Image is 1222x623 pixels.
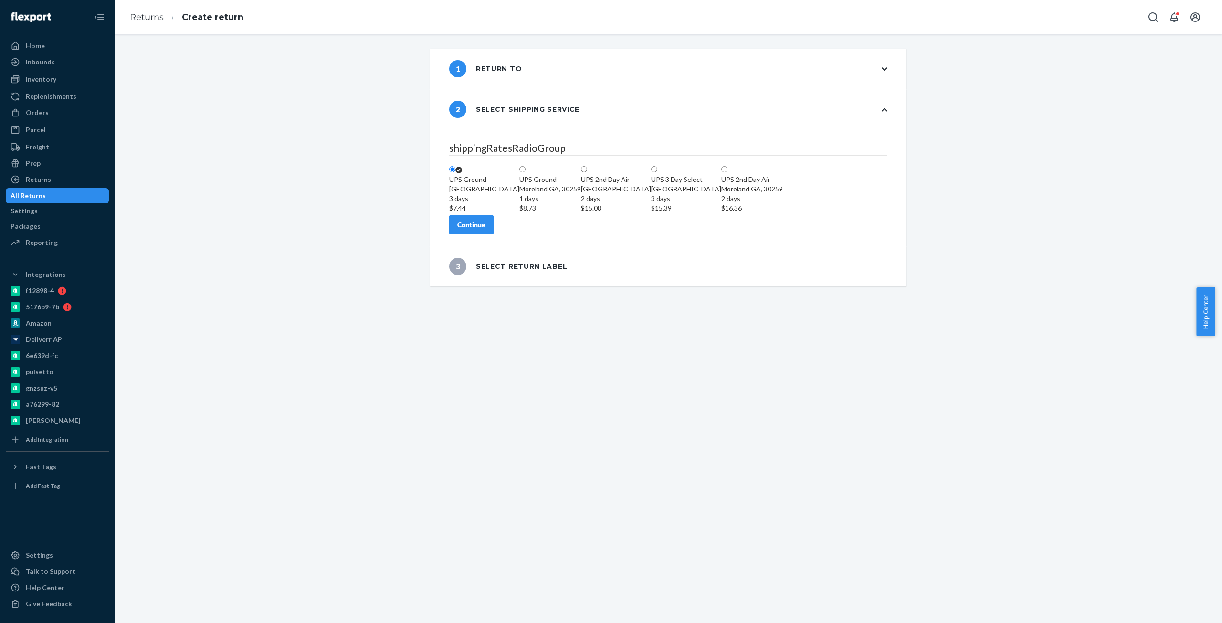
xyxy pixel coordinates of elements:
div: Give Feedback [26,599,72,609]
div: Select shipping service [449,101,579,118]
div: Home [26,41,45,51]
button: Continue [449,215,494,234]
div: $7.44 [449,203,519,213]
a: Inventory [6,72,109,87]
div: Amazon [26,318,52,328]
div: Integrations [26,270,66,279]
div: Add Integration [26,435,68,443]
div: [GEOGRAPHIC_DATA] [449,184,519,213]
div: 3 days [651,194,721,203]
div: 5176b9-7b [26,302,59,312]
div: Prep [26,158,41,168]
div: Add Fast Tag [26,482,60,490]
div: 3 days [449,194,519,203]
div: Select return label [449,258,567,275]
a: Help Center [6,580,109,595]
button: Help Center [1196,287,1215,336]
a: [PERSON_NAME] [6,413,109,428]
a: Orders [6,105,109,120]
a: Amazon [6,316,109,331]
div: Inbounds [26,57,55,67]
div: $15.08 [581,203,651,213]
a: Returns [130,12,164,22]
div: UPS 2nd Day Air [721,175,783,184]
div: Replenishments [26,92,76,101]
a: Reporting [6,235,109,250]
div: Inventory [26,74,56,84]
div: UPS Ground [449,175,519,184]
a: Settings [6,548,109,563]
span: 1 [449,60,466,77]
button: Integrations [6,267,109,282]
div: Settings [11,206,38,216]
a: Home [6,38,109,53]
div: Returns [26,175,51,184]
a: Freight [6,139,109,155]
div: Deliverr API [26,335,64,344]
div: UPS 3 Day Select [651,175,721,184]
div: [GEOGRAPHIC_DATA] [581,184,651,213]
div: [PERSON_NAME] [26,416,81,425]
div: Settings [26,550,53,560]
a: Add Fast Tag [6,478,109,494]
div: 2 days [581,194,651,203]
div: 6e639d-fc [26,351,58,360]
div: $15.39 [651,203,721,213]
a: 5176b9-7b [6,299,109,315]
div: Return to [449,60,522,77]
ol: breadcrumbs [122,3,251,32]
div: [GEOGRAPHIC_DATA] [651,184,721,213]
a: 6e639d-fc [6,348,109,363]
a: f12898-4 [6,283,109,298]
a: Returns [6,172,109,187]
input: UPS GroundMoreland GA, 302591 days$8.73 [519,166,526,172]
div: Packages [11,222,41,231]
a: gnzsuz-v5 [6,380,109,396]
div: $16.36 [721,203,783,213]
a: a76299-82 [6,397,109,412]
div: UPS 2nd Day Air [581,175,651,184]
div: Help Center [26,583,64,592]
a: Deliverr API [6,332,109,347]
input: UPS Ground[GEOGRAPHIC_DATA]3 days$7.44 [449,166,455,172]
a: Settings [6,203,109,219]
div: pulsetto [26,367,53,377]
div: Continue [457,220,485,230]
input: UPS 2nd Day AirMoreland GA, 302592 days$16.36 [721,166,727,172]
a: Add Integration [6,432,109,447]
div: Freight [26,142,49,152]
img: Flexport logo [11,12,51,22]
div: Reporting [26,238,58,247]
div: All Returns [11,191,46,201]
a: All Returns [6,188,109,203]
div: Parcel [26,125,46,135]
div: a76299-82 [26,400,59,409]
a: Inbounds [6,54,109,70]
div: 2 days [721,194,783,203]
div: gnzsuz-v5 [26,383,57,393]
a: Create return [182,12,243,22]
a: Replenishments [6,89,109,104]
div: $8.73 [519,203,581,213]
button: Open account menu [1186,8,1205,27]
div: Moreland GA, 30259 [519,184,581,213]
legend: shippingRatesRadioGroup [449,141,887,156]
span: 2 [449,101,466,118]
div: UPS Ground [519,175,581,184]
div: f12898-4 [26,286,54,296]
div: 1 days [519,194,581,203]
div: Fast Tags [26,462,56,472]
input: UPS 3 Day Select[GEOGRAPHIC_DATA]3 days$15.39 [651,166,657,172]
span: 3 [449,258,466,275]
button: Open notifications [1165,8,1184,27]
a: Prep [6,156,109,171]
a: Talk to Support [6,564,109,579]
div: Orders [26,108,49,117]
button: Fast Tags [6,459,109,475]
div: Moreland GA, 30259 [721,184,783,213]
a: pulsetto [6,364,109,380]
button: Open Search Box [1144,8,1163,27]
a: Parcel [6,122,109,137]
div: Talk to Support [26,567,75,576]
